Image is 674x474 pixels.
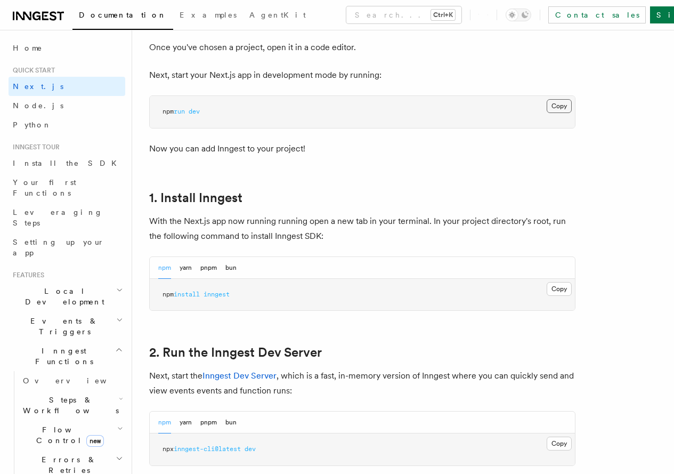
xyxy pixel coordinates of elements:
a: Home [9,38,125,58]
a: Leveraging Steps [9,203,125,232]
span: Inngest Functions [9,346,115,367]
span: Python [13,120,52,129]
a: Install the SDK [9,154,125,173]
span: install [174,291,200,298]
button: yarn [180,412,192,433]
span: Features [9,271,44,279]
span: Quick start [9,66,55,75]
a: Inngest Dev Server [202,371,277,381]
span: npm [163,291,174,298]
span: Next.js [13,82,63,91]
a: Python [9,115,125,134]
span: inngest-cli@latest [174,445,241,453]
a: AgentKit [243,3,312,29]
button: yarn [180,257,192,279]
span: AgentKit [249,11,306,19]
span: Events & Triggers [9,316,116,337]
span: Steps & Workflows [19,395,119,416]
a: 2. Run the Inngest Dev Server [149,345,322,360]
span: Inngest tour [9,143,60,151]
span: Local Development [9,286,116,307]
p: Now you can add Inngest to your project! [149,141,575,156]
span: inngest [204,291,230,298]
a: Overview [19,371,125,390]
button: pnpm [200,257,217,279]
span: Documentation [79,11,167,19]
p: With the Next.js app now running running open a new tab in your terminal. In your project directo... [149,214,575,244]
button: bun [225,412,237,433]
button: Inngest Functions [9,341,125,371]
a: Next.js [9,77,125,96]
span: dev [245,445,256,453]
kbd: Ctrl+K [431,10,455,20]
button: bun [225,257,237,279]
span: Home [13,43,43,53]
a: Setting up your app [9,232,125,262]
button: Steps & Workflows [19,390,125,420]
button: Copy [547,282,572,296]
span: Examples [180,11,237,19]
a: Examples [173,3,243,29]
span: Flow Control [19,424,117,446]
button: npm [158,412,171,433]
button: Copy [547,437,572,451]
span: Your first Functions [13,178,76,197]
span: Overview [23,376,133,385]
a: Contact sales [548,6,646,23]
span: npm [163,108,174,115]
button: pnpm [200,412,217,433]
a: Node.js [9,96,125,115]
button: Local Development [9,282,125,311]
p: Once you've chosen a project, open it in a code editor. [149,40,575,55]
button: Events & Triggers [9,311,125,341]
p: Next, start the , which is a fast, in-memory version of Inngest where you can quickly send and vi... [149,368,575,398]
button: Toggle dark mode [506,9,531,21]
span: Install the SDK [13,159,123,167]
span: npx [163,445,174,453]
button: Copy [547,99,572,113]
span: Node.js [13,101,63,110]
span: Leveraging Steps [13,208,103,227]
button: Search...Ctrl+K [346,6,461,23]
a: Documentation [72,3,173,30]
a: 1. Install Inngest [149,190,242,205]
button: npm [158,257,171,279]
p: Next, start your Next.js app in development mode by running: [149,68,575,83]
span: run [174,108,185,115]
span: new [86,435,104,447]
span: dev [189,108,200,115]
span: Setting up your app [13,238,104,257]
a: Your first Functions [9,173,125,203]
button: Flow Controlnew [19,420,125,450]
